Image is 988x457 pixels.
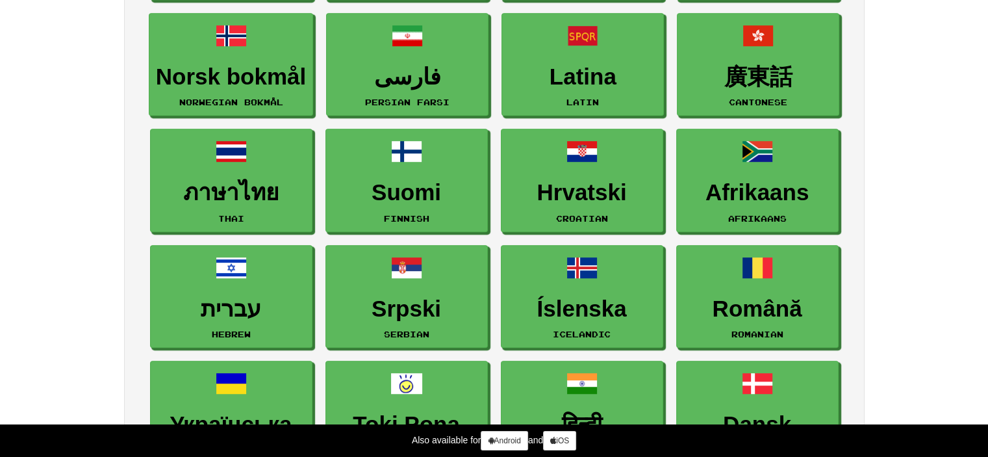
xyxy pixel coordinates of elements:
a: iOS [543,431,576,450]
small: Croatian [556,214,608,223]
a: SrpskiSerbian [325,245,488,348]
small: Hebrew [212,330,251,339]
a: AfrikaansAfrikaans [676,129,839,232]
h3: Toki Pona [333,412,481,437]
h3: Srpski [333,296,481,322]
h3: Latina [509,64,657,90]
small: Finnish [384,214,429,223]
small: Icelandic [553,330,611,339]
small: Norwegian Bokmål [179,98,283,107]
small: Cantonese [729,98,787,107]
small: Thai [218,214,244,223]
h3: Dansk [683,412,831,437]
a: SuomiFinnish [325,129,488,232]
a: Norsk bokmålNorwegian Bokmål [149,13,313,116]
h3: Suomi [333,180,481,205]
small: Afrikaans [728,214,787,223]
a: 廣東話Cantonese [677,13,839,116]
small: Romanian [731,330,783,339]
a: HrvatskiCroatian [501,129,663,232]
a: فارسیPersian Farsi [326,13,488,116]
a: ภาษาไทยThai [150,129,312,232]
h3: ภาษาไทย [157,180,305,205]
h3: Afrikaans [683,180,831,205]
h3: Hrvatski [508,180,656,205]
h3: Română [683,296,831,322]
h3: Українська [157,412,305,437]
h3: فارسی [333,64,481,90]
small: Persian Farsi [365,98,450,107]
a: ÍslenskaIcelandic [501,245,663,348]
a: Android [481,431,527,450]
h3: हिन्दी [508,412,656,437]
h3: Íslenska [508,296,656,322]
a: עבריתHebrew [150,245,312,348]
h3: Norsk bokmål [156,64,306,90]
small: Serbian [384,330,429,339]
small: Latin [566,98,599,107]
a: RomânăRomanian [676,245,839,348]
h3: עברית [157,296,305,322]
h3: 廣東話 [684,64,832,90]
a: LatinaLatin [501,13,664,116]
